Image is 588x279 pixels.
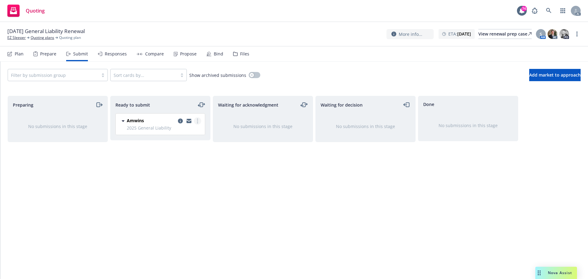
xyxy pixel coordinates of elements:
a: Switch app [557,5,569,17]
div: Compare [145,51,164,56]
div: No submissions in this stage [428,122,508,129]
div: Responses [105,51,127,56]
div: No submissions in this stage [223,123,303,130]
span: Ready to submit [115,102,150,108]
button: More info... [386,29,434,39]
div: Propose [180,51,197,56]
div: Files [240,51,249,56]
a: EZ Sleeper [7,35,26,40]
div: No submissions in this stage [18,123,98,130]
div: Bind [214,51,223,56]
button: Nova Assist [535,267,577,279]
a: more [573,30,581,38]
div: 74 [521,6,527,11]
span: Show archived submissions [189,72,246,78]
span: [DATE] General Liability Renewal [7,28,85,35]
a: moveLeftRight [198,101,205,108]
a: Search [543,5,555,17]
a: moveLeft [403,101,410,108]
button: Add market to approach [529,69,581,81]
span: Preparing [13,102,33,108]
span: Nova Assist [548,270,572,275]
a: Quoting [5,2,47,19]
span: 2025 General Liability [127,125,201,131]
span: Amwins [127,117,144,124]
a: View renewal prep case [478,29,532,39]
div: Plan [15,51,24,56]
span: More info... [399,31,422,37]
span: Waiting for acknowledgment [218,102,278,108]
span: ETA : [448,31,471,37]
img: photo [559,29,569,39]
span: Quoting [26,8,45,13]
a: moveRight [95,101,103,108]
a: more [194,117,201,125]
a: Quoting plans [31,35,54,40]
a: Report a Bug [529,5,541,17]
img: photo [548,29,557,39]
div: Submit [73,51,88,56]
span: Add market to approach [529,72,581,78]
div: No submissions in this stage [326,123,405,130]
a: moveLeftRight [300,101,308,108]
a: copy logging email [177,117,184,125]
span: Waiting for decision [321,102,363,108]
span: S [540,31,542,37]
div: Drag to move [535,267,543,279]
div: Prepare [40,51,56,56]
a: copy logging email [185,117,193,125]
strong: [DATE] [457,31,471,37]
span: Done [423,101,434,107]
span: Quoting plan [59,35,81,40]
